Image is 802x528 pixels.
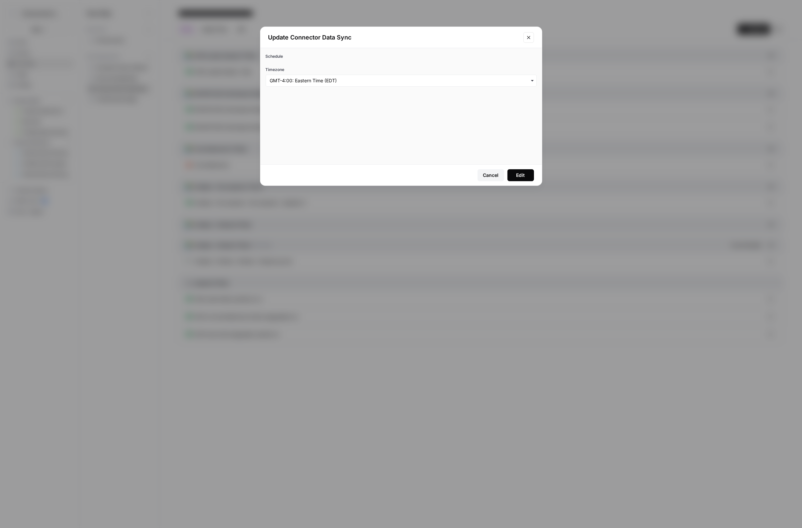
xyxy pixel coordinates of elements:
[478,169,504,181] button: Cancel
[266,53,537,59] div: Schedule
[516,172,525,179] div: Edit
[507,169,534,181] button: Edit
[270,77,532,84] input: GMT-4:00: Eastern Time (EDT)
[483,172,498,179] div: Cancel
[266,67,537,73] label: Timezone
[523,32,534,43] button: Close modal
[268,33,519,42] h2: Update Connector Data Sync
